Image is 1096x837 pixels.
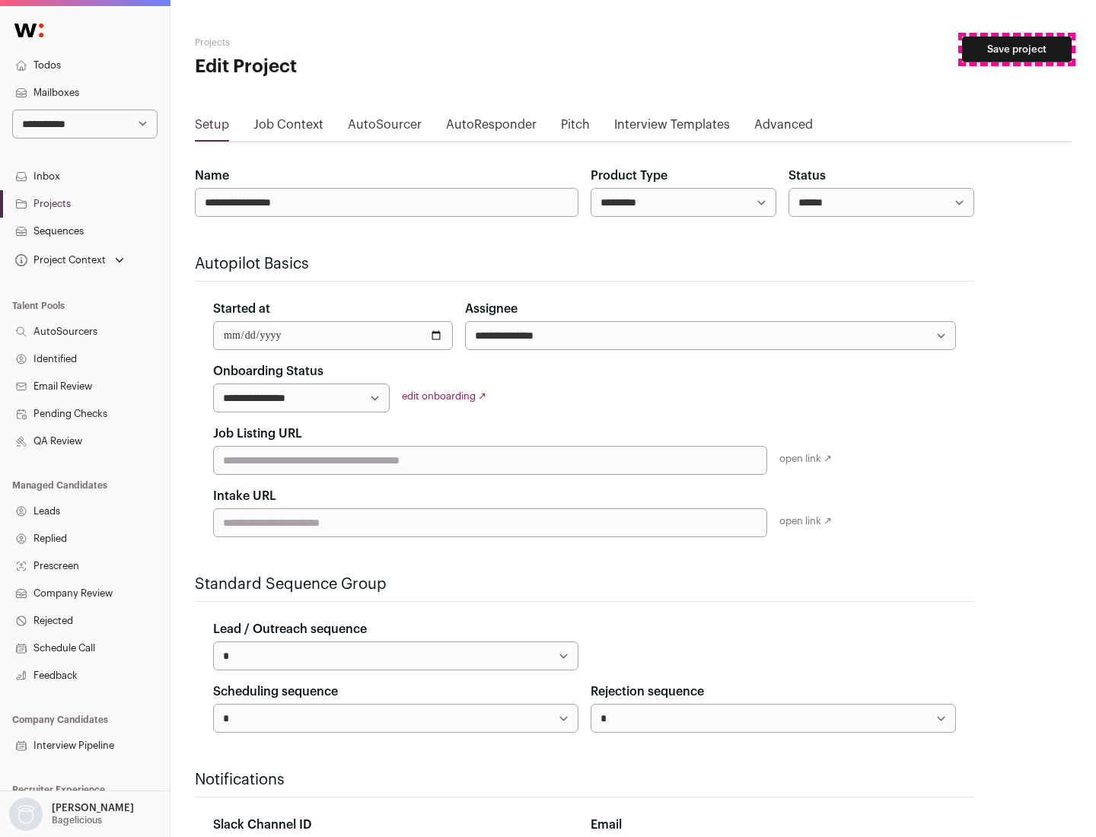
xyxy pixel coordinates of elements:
[195,37,487,49] h2: Projects
[12,250,127,271] button: Open dropdown
[6,797,137,831] button: Open dropdown
[195,167,229,185] label: Name
[402,391,486,401] a: edit onboarding ↗
[195,769,974,791] h2: Notifications
[614,116,730,140] a: Interview Templates
[591,816,956,834] div: Email
[52,814,102,826] p: Bagelicious
[446,116,537,140] a: AutoResponder
[213,425,302,443] label: Job Listing URL
[195,116,229,140] a: Setup
[12,254,106,266] div: Project Context
[9,797,43,831] img: nopic.png
[253,116,323,140] a: Job Context
[591,683,704,701] label: Rejection sequence
[789,167,826,185] label: Status
[213,362,323,380] label: Onboarding Status
[465,300,518,318] label: Assignee
[213,620,367,638] label: Lead / Outreach sequence
[6,15,52,46] img: Wellfound
[213,300,270,318] label: Started at
[962,37,1072,62] button: Save project
[561,116,590,140] a: Pitch
[213,487,276,505] label: Intake URL
[195,253,974,275] h2: Autopilot Basics
[754,116,813,140] a: Advanced
[591,167,667,185] label: Product Type
[195,55,487,79] h1: Edit Project
[195,574,974,595] h2: Standard Sequence Group
[52,802,134,814] p: [PERSON_NAME]
[348,116,422,140] a: AutoSourcer
[213,816,311,834] label: Slack Channel ID
[213,683,338,701] label: Scheduling sequence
